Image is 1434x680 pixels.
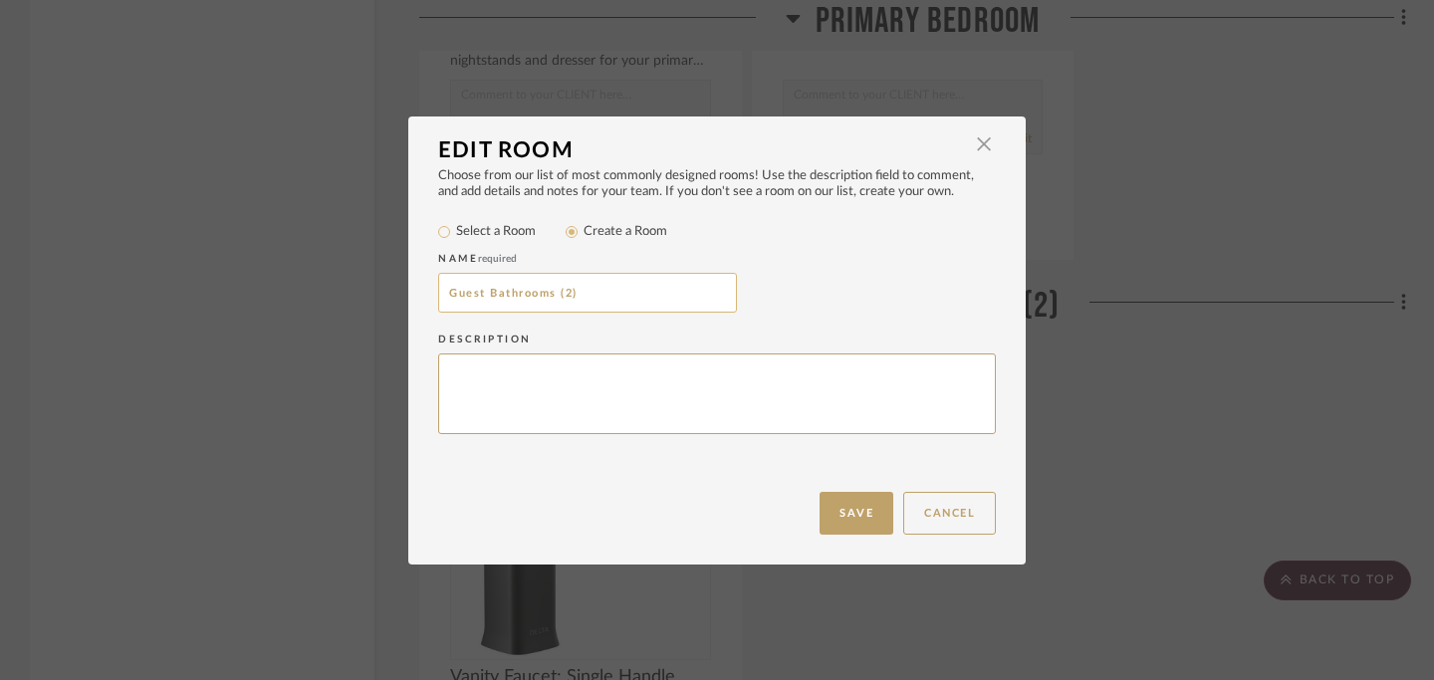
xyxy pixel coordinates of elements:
button: Save [820,492,893,535]
span: required [478,254,517,264]
div: Choose from our list of most commonly designed rooms! Use the description field to comment, and a... [438,168,996,200]
div: Name [438,249,996,269]
label: Select a Room [456,222,536,242]
input: ENTER ROOM NAME [438,273,737,313]
button: Cancel [903,492,996,535]
label: Create a Room [584,222,667,242]
div: Edit Room [438,137,971,163]
button: Close [964,124,1004,164]
div: Description [438,330,996,349]
dialog-header: Edit Room [408,116,1026,168]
